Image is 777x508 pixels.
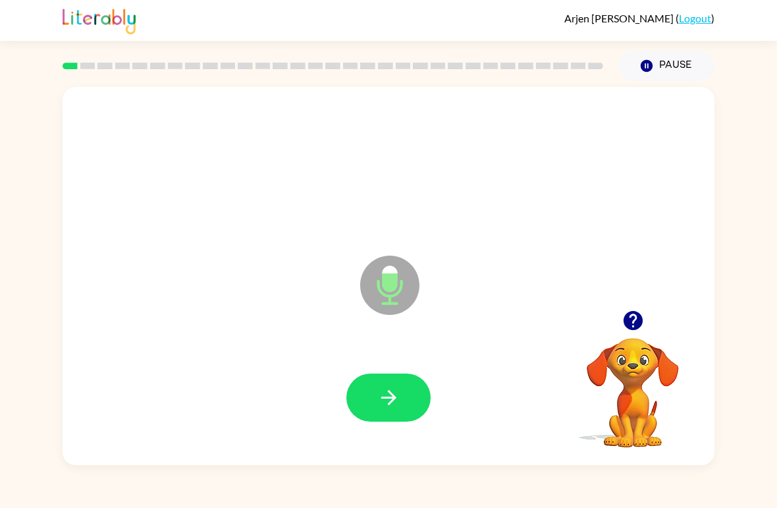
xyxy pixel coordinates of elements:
[679,12,711,24] a: Logout
[564,12,676,24] span: Arjen [PERSON_NAME]
[567,318,699,449] video: Your browser must support playing .mp4 files to use Literably. Please try using another browser.
[619,51,714,81] button: Pause
[564,12,714,24] div: ( )
[63,5,136,34] img: Literably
